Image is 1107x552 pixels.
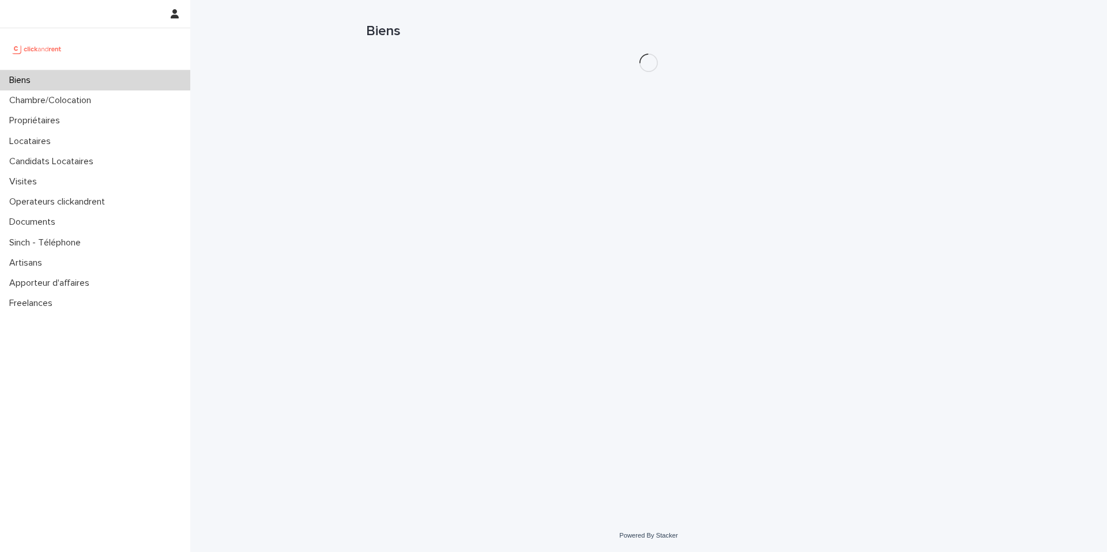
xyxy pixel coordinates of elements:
[5,237,90,248] p: Sinch - Téléphone
[366,23,931,40] h1: Biens
[9,37,65,61] img: UCB0brd3T0yccxBKYDjQ
[5,196,114,207] p: Operateurs clickandrent
[5,258,51,269] p: Artisans
[5,115,69,126] p: Propriétaires
[5,75,40,86] p: Biens
[5,136,60,147] p: Locataires
[5,95,100,106] p: Chambre/Colocation
[5,156,103,167] p: Candidats Locataires
[5,217,65,228] p: Documents
[5,176,46,187] p: Visites
[619,532,677,539] a: Powered By Stacker
[5,278,99,289] p: Apporteur d'affaires
[5,298,62,309] p: Freelances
